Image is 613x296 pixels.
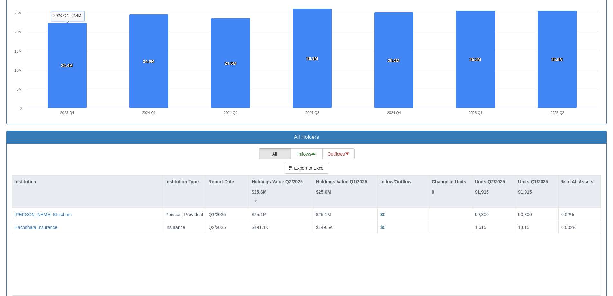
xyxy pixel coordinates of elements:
text: 5M [17,87,22,91]
div: Insurance [165,224,203,231]
tspan: 25.2M [388,58,399,63]
div: 0.02% [561,211,599,218]
div: Pension, Provident [165,211,203,218]
text: 0 [20,106,22,110]
div: 0.002% [561,224,599,231]
div: 1,615 [475,224,513,231]
button: Export to Excel [284,163,329,174]
strong: $25.6M [252,189,267,195]
span: $449.5K [316,225,333,230]
button: Hachshara Insurance [14,224,57,231]
text: 2023-Q4 [60,111,74,115]
p: Holdings Value-Q1/2025 [316,178,367,185]
div: 90,300 [518,211,556,218]
text: 25M [15,11,22,15]
h3: All Holders [12,134,601,140]
text: 2025-Q2 [551,111,564,115]
span: $25.1M [252,212,267,217]
div: 90,300 [475,211,513,218]
div: Q1/2025 [209,211,246,218]
text: 10M [15,68,22,72]
p: Units-Q2/2025 [475,178,505,185]
text: 2024-Q2 [224,111,237,115]
text: 2025-Q1 [469,111,483,115]
div: Report Date [206,176,249,188]
tspan: 25.6M [469,57,481,62]
tspan: 25.6M [551,57,563,62]
text: 2024-Q4 [387,111,401,115]
strong: 0 [432,189,434,195]
span: $491.1K [252,225,268,230]
text: 20M [15,30,22,34]
button: Inflows [291,148,323,159]
text: 2024-Q3 [305,111,319,115]
div: Institution Type [163,176,206,195]
p: Change in Units [432,178,466,185]
button: [PERSON_NAME] Shacham [14,211,72,218]
text: 2024-Q1 [142,111,156,115]
div: 1,615 [518,224,556,231]
span: $0 [380,212,385,217]
strong: 91,915 [475,189,489,195]
tspan: 24.6M [143,59,154,64]
tspan: 23.6M [225,61,236,66]
strong: 91,915 [518,189,532,195]
tspan: 26.1M [306,56,318,61]
p: Holdings Value-Q2/2025 [252,178,303,185]
span: $0 [380,225,385,230]
div: Inflow/Outflow [378,176,429,188]
button: All [259,148,291,159]
p: Units-Q1/2025 [518,178,548,185]
div: Q2/2025 [209,224,246,231]
div: Institution [12,176,163,188]
tspan: 22.4M [61,63,73,68]
strong: $25.6M [316,189,331,195]
button: Outflows [322,148,355,159]
div: % of All Assets [559,176,601,195]
text: 15M [15,49,22,53]
span: $25.1M [316,212,331,217]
